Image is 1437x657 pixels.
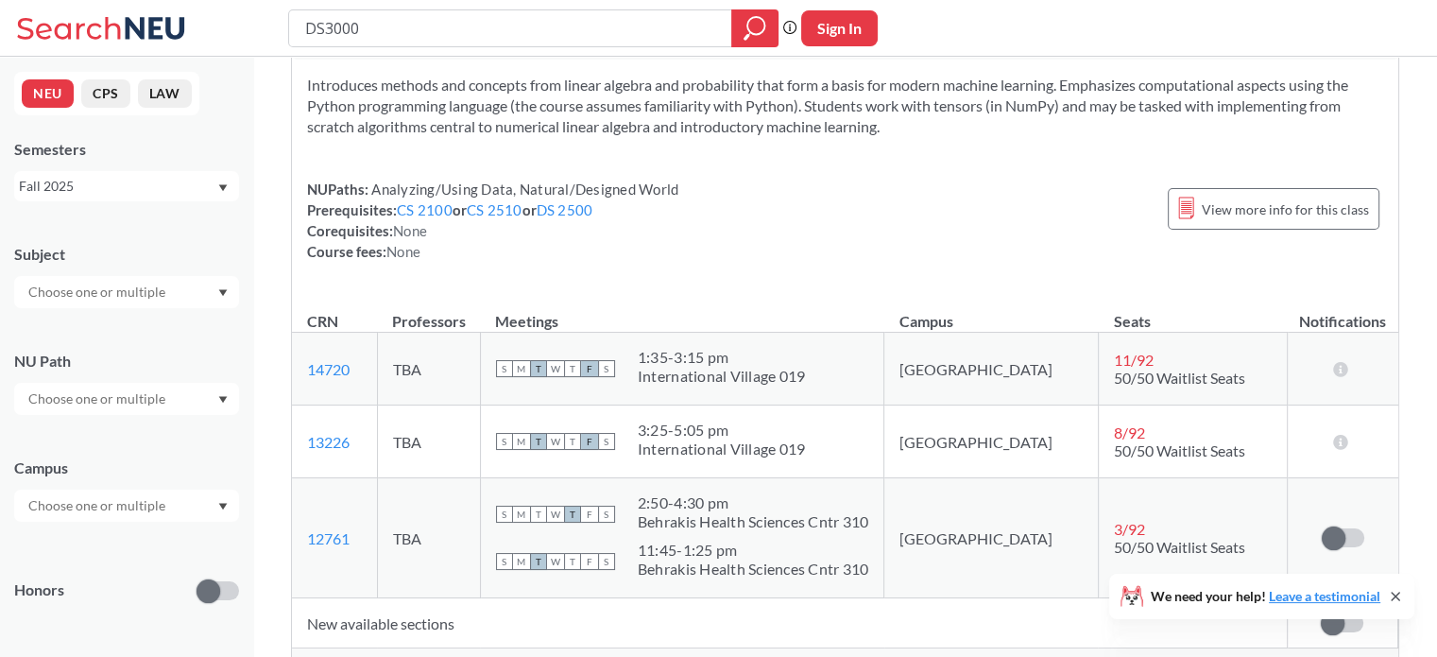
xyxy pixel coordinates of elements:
[884,478,1099,598] td: [GEOGRAPHIC_DATA]
[377,292,480,333] th: Professors
[14,579,64,601] p: Honors
[496,433,513,450] span: S
[1114,369,1245,387] span: 50/50 Waitlist Seats
[638,367,805,386] div: International Village 019
[744,15,766,42] svg: magnifying glass
[307,179,678,262] div: NUPaths: Prerequisites: or or Corequisites: Course fees:
[14,490,239,522] div: Dropdown arrow
[547,433,564,450] span: W
[638,560,868,579] div: Behrakis Health Sciences Cntr 310
[513,506,530,523] span: M
[19,494,178,517] input: Choose one or multiple
[368,181,678,198] span: Analyzing/Using Data, Natural/Designed World
[1114,351,1154,369] span: 11 / 92
[547,506,564,523] span: W
[547,360,564,377] span: W
[14,171,239,201] div: Fall 2025Dropdown arrow
[138,79,192,108] button: LAW
[14,276,239,308] div: Dropdown arrow
[598,553,615,570] span: S
[513,360,530,377] span: M
[307,433,350,451] a: 13226
[564,433,581,450] span: T
[1269,588,1380,604] a: Leave a testimonial
[377,478,480,598] td: TBA
[307,529,350,547] a: 12761
[581,553,598,570] span: F
[496,360,513,377] span: S
[564,553,581,570] span: T
[14,458,239,478] div: Campus
[1287,292,1397,333] th: Notifications
[218,503,228,510] svg: Dropdown arrow
[14,383,239,415] div: Dropdown arrow
[530,506,547,523] span: T
[1151,590,1380,603] span: We need your help!
[638,512,868,531] div: Behrakis Health Sciences Cntr 310
[884,292,1099,333] th: Campus
[1114,538,1245,556] span: 50/50 Waitlist Seats
[598,433,615,450] span: S
[480,292,883,333] th: Meetings
[581,360,598,377] span: F
[638,541,868,560] div: 11:45 - 1:25 pm
[638,493,868,512] div: 2:50 - 4:30 pm
[1202,198,1369,221] span: View more info for this class
[496,506,513,523] span: S
[397,201,453,218] a: CS 2100
[581,433,598,450] span: F
[537,201,593,218] a: DS 2500
[547,553,564,570] span: W
[513,433,530,450] span: M
[598,506,615,523] span: S
[14,139,239,160] div: Semesters
[81,79,130,108] button: CPS
[1098,292,1287,333] th: Seats
[581,506,598,523] span: F
[496,553,513,570] span: S
[19,176,216,197] div: Fall 2025
[377,406,480,478] td: TBA
[386,243,420,260] span: None
[884,406,1099,478] td: [GEOGRAPHIC_DATA]
[1114,520,1145,538] span: 3 / 92
[1114,441,1245,459] span: 50/50 Waitlist Seats
[218,396,228,404] svg: Dropdown arrow
[218,184,228,192] svg: Dropdown arrow
[530,433,547,450] span: T
[307,75,1383,137] section: Introduces methods and concepts from linear algebra and probability that form a basis for modern ...
[393,222,427,239] span: None
[19,281,178,303] input: Choose one or multiple
[564,360,581,377] span: T
[638,440,805,458] div: International Village 019
[731,9,778,47] div: magnifying glass
[638,348,805,367] div: 1:35 - 3:15 pm
[530,553,547,570] span: T
[467,201,522,218] a: CS 2510
[292,598,1287,648] td: New available sections
[1114,424,1145,441] span: 8 / 92
[307,360,350,378] a: 14720
[307,311,338,332] div: CRN
[218,289,228,297] svg: Dropdown arrow
[564,506,581,523] span: T
[513,553,530,570] span: M
[14,244,239,265] div: Subject
[14,351,239,372] div: NU Path
[598,360,615,377] span: S
[303,12,718,44] input: Class, professor, course number, "phrase"
[530,360,547,377] span: T
[884,333,1099,406] td: [GEOGRAPHIC_DATA]
[377,333,480,406] td: TBA
[638,421,805,440] div: 3:25 - 5:05 pm
[801,10,878,46] button: Sign In
[22,79,74,108] button: NEU
[19,388,178,410] input: Choose one or multiple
